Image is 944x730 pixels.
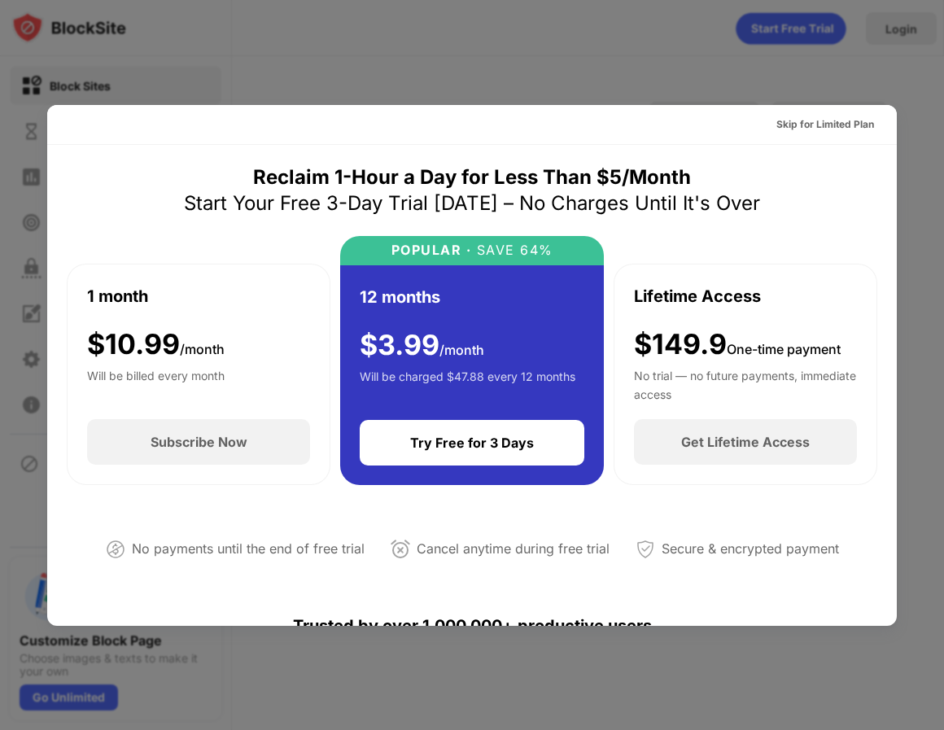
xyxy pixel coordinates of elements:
span: One-time payment [727,341,841,357]
img: cancel-anytime [391,540,410,559]
div: No payments until the end of free trial [132,537,365,561]
div: 1 month [87,284,148,308]
div: Get Lifetime Access [681,434,810,450]
div: Skip for Limited Plan [776,116,874,133]
div: Lifetime Access [634,284,761,308]
div: Try Free for 3 Days [410,435,534,451]
div: Trusted by over 1,000,000+ productive users [67,587,877,665]
div: Reclaim 1-Hour a Day for Less Than $5/Month [253,164,691,190]
div: 12 months [360,285,440,309]
div: No trial — no future payments, immediate access [634,367,857,400]
div: $ 3.99 [360,329,484,362]
img: secured-payment [636,540,655,559]
div: $149.9 [634,328,841,361]
div: Will be charged $47.88 every 12 months [360,368,575,400]
div: Start Your Free 3-Day Trial [DATE] – No Charges Until It's Over [184,190,760,216]
div: Cancel anytime during free trial [417,537,610,561]
div: Secure & encrypted payment [662,537,839,561]
div: Will be billed every month [87,367,225,400]
div: $ 10.99 [87,328,225,361]
div: POPULAR · [391,243,472,258]
span: /month [180,341,225,357]
img: not-paying [106,540,125,559]
div: SAVE 64% [471,243,553,258]
span: /month [439,342,484,358]
div: Subscribe Now [151,434,247,450]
